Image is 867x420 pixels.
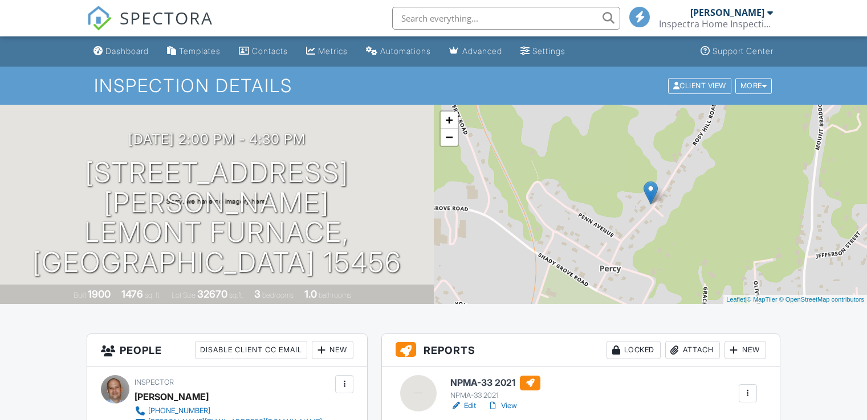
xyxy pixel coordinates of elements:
a: NPMA-33 2021 NPMA-33 2021 [450,376,540,401]
span: bedrooms [262,291,294,299]
h1: Inspection Details [94,76,773,96]
div: [PHONE_NUMBER] [148,406,210,415]
div: Disable Client CC Email [195,341,307,359]
a: View [487,400,517,411]
div: Settings [532,46,565,56]
span: Lot Size [172,291,196,299]
div: More [735,78,772,93]
div: Templates [179,46,221,56]
a: SPECTORA [87,15,213,39]
a: Contacts [234,41,292,62]
img: The Best Home Inspection Software - Spectora [87,6,112,31]
span: SPECTORA [120,6,213,30]
div: Advanced [462,46,502,56]
div: New [312,341,353,359]
div: Inspectra Home Inspections [659,18,773,30]
a: Automations (Basic) [361,41,435,62]
div: New [724,341,766,359]
a: Client View [667,81,734,89]
h6: NPMA-33 2021 [450,376,540,390]
a: Zoom in [441,112,458,129]
div: Attach [665,341,720,359]
div: Support Center [713,46,774,56]
a: Leaflet [726,296,745,303]
h3: Reports [382,334,780,367]
a: Advanced [445,41,507,62]
a: Dashboard [89,41,153,62]
span: sq.ft. [229,291,243,299]
div: Locked [607,341,661,359]
a: Support Center [696,41,778,62]
div: Automations [380,46,431,56]
a: [PHONE_NUMBER] [135,405,322,417]
div: Metrics [318,46,348,56]
div: Dashboard [105,46,149,56]
span: Inspector [135,378,174,386]
div: [PERSON_NAME] [135,388,209,405]
div: | [723,295,867,304]
input: Search everything... [392,7,620,30]
a: Templates [162,41,225,62]
div: 1476 [121,288,143,300]
a: Metrics [302,41,352,62]
span: bathrooms [319,291,351,299]
h1: [STREET_ADDRESS][PERSON_NAME] Lemont Furnace, [GEOGRAPHIC_DATA] 15456 [18,158,416,278]
a: Edit [450,400,476,411]
a: © OpenStreetMap contributors [779,296,864,303]
div: 1.0 [304,288,317,300]
a: Zoom out [441,129,458,146]
a: Settings [516,41,570,62]
h3: [DATE] 2:00 pm - 4:30 pm [128,131,306,147]
div: Contacts [252,46,288,56]
a: © MapTiler [747,296,778,303]
span: sq. ft. [145,291,161,299]
div: 3 [254,288,260,300]
span: Built [74,291,86,299]
div: 1900 [88,288,111,300]
div: Client View [668,78,731,93]
div: NPMA-33 2021 [450,391,540,400]
h3: People [87,334,367,367]
div: [PERSON_NAME] [690,7,764,18]
div: 32670 [197,288,227,300]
